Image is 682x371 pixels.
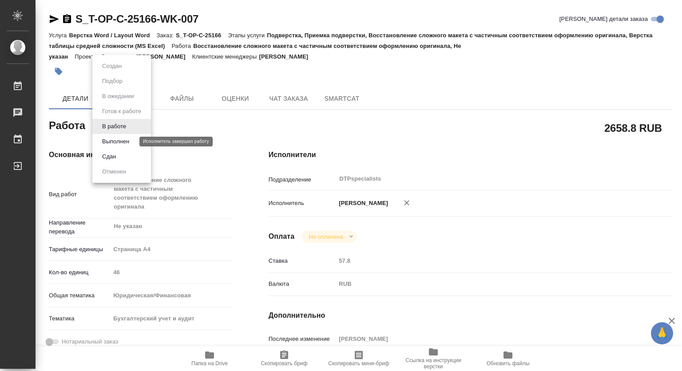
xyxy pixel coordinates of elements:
button: В работе [99,122,129,131]
button: Отменен [99,167,129,177]
button: Подбор [99,76,125,86]
button: Создан [99,61,124,71]
button: В ожидании [99,91,137,101]
button: Готов к работе [99,107,144,116]
button: Выполнен [99,137,132,146]
button: Сдан [99,152,119,162]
